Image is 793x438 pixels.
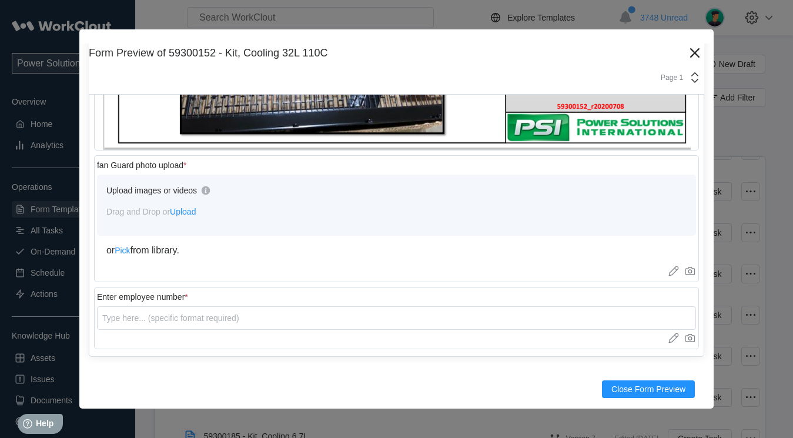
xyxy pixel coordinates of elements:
input: Type here... (specific format required) [97,306,696,330]
span: Upload [170,207,196,216]
div: Page 1 [654,73,683,82]
span: Drag and Drop or [106,207,196,216]
div: Upload images or videos [106,186,197,195]
div: Form Preview of 59300152 - Kit, Cooling 32L 110C [89,47,685,59]
div: Enter employee number [97,292,188,302]
span: Pick [115,246,130,255]
button: Close Form Preview [602,380,695,398]
div: fan Guard photo upload [97,161,187,170]
div: or from library. [106,245,687,256]
span: Close Form Preview [611,385,685,393]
